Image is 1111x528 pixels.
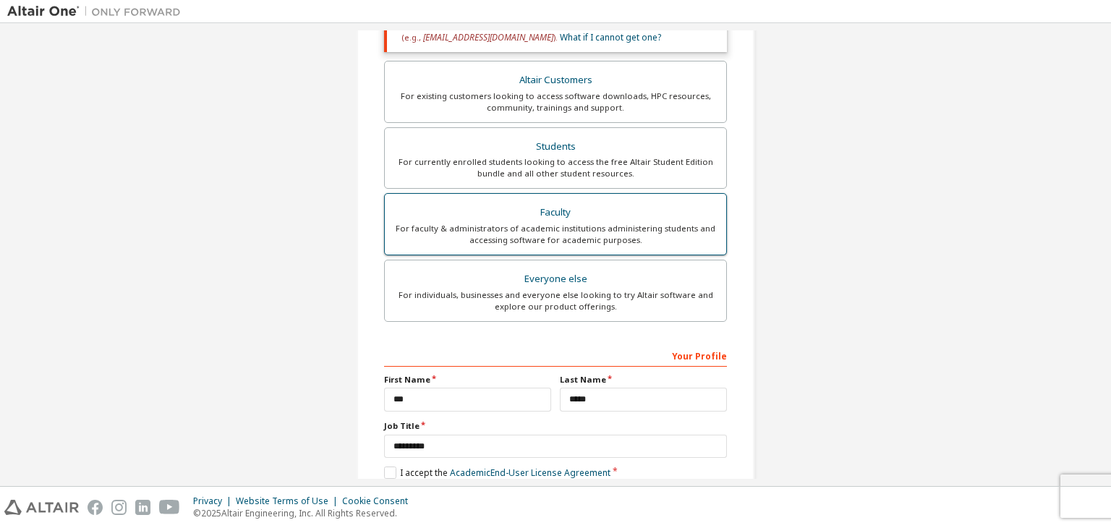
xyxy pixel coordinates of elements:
[88,500,103,515] img: facebook.svg
[393,269,718,289] div: Everyone else
[7,4,188,19] img: Altair One
[393,70,718,90] div: Altair Customers
[4,500,79,515] img: altair_logo.svg
[193,507,417,519] p: © 2025 Altair Engineering, Inc. All Rights Reserved.
[560,374,727,386] label: Last Name
[236,495,342,507] div: Website Terms of Use
[193,495,236,507] div: Privacy
[450,467,610,479] a: Academic End-User License Agreement
[159,500,180,515] img: youtube.svg
[111,500,127,515] img: instagram.svg
[393,90,718,114] div: For existing customers looking to access software downloads, HPC resources, community, trainings ...
[393,137,718,157] div: Students
[393,223,718,246] div: For faculty & administrators of academic institutions administering students and accessing softwa...
[384,344,727,367] div: Your Profile
[384,374,551,386] label: First Name
[393,289,718,312] div: For individuals, businesses and everyone else looking to try Altair software and explore our prod...
[393,203,718,223] div: Faculty
[384,420,727,432] label: Job Title
[342,495,417,507] div: Cookie Consent
[384,11,727,52] div: You must enter a valid email address provided by your academic institution (e.g., ).
[560,31,661,43] a: What if I cannot get one?
[384,467,610,479] label: I accept the
[423,31,553,43] span: [EMAIL_ADDRESS][DOMAIN_NAME]
[393,156,718,179] div: For currently enrolled students looking to access the free Altair Student Edition bundle and all ...
[135,500,150,515] img: linkedin.svg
